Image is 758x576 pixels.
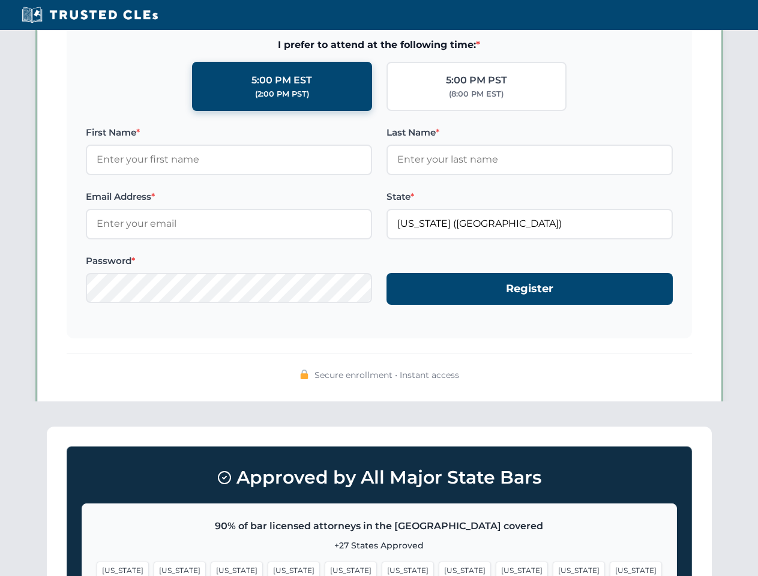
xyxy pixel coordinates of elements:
[86,209,372,239] input: Enter your email
[86,125,372,140] label: First Name
[97,518,662,534] p: 90% of bar licensed attorneys in the [GEOGRAPHIC_DATA] covered
[299,370,309,379] img: 🔒
[82,461,677,494] h3: Approved by All Major State Bars
[86,145,372,175] input: Enter your first name
[387,273,673,305] button: Register
[97,539,662,552] p: +27 States Approved
[86,37,673,53] span: I prefer to attend at the following time:
[86,190,372,204] label: Email Address
[255,88,309,100] div: (2:00 PM PST)
[449,88,504,100] div: (8:00 PM EST)
[387,190,673,204] label: State
[18,6,161,24] img: Trusted CLEs
[446,73,507,88] div: 5:00 PM PST
[314,368,459,382] span: Secure enrollment • Instant access
[387,209,673,239] input: Florida (FL)
[387,145,673,175] input: Enter your last name
[387,125,673,140] label: Last Name
[86,254,372,268] label: Password
[251,73,312,88] div: 5:00 PM EST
